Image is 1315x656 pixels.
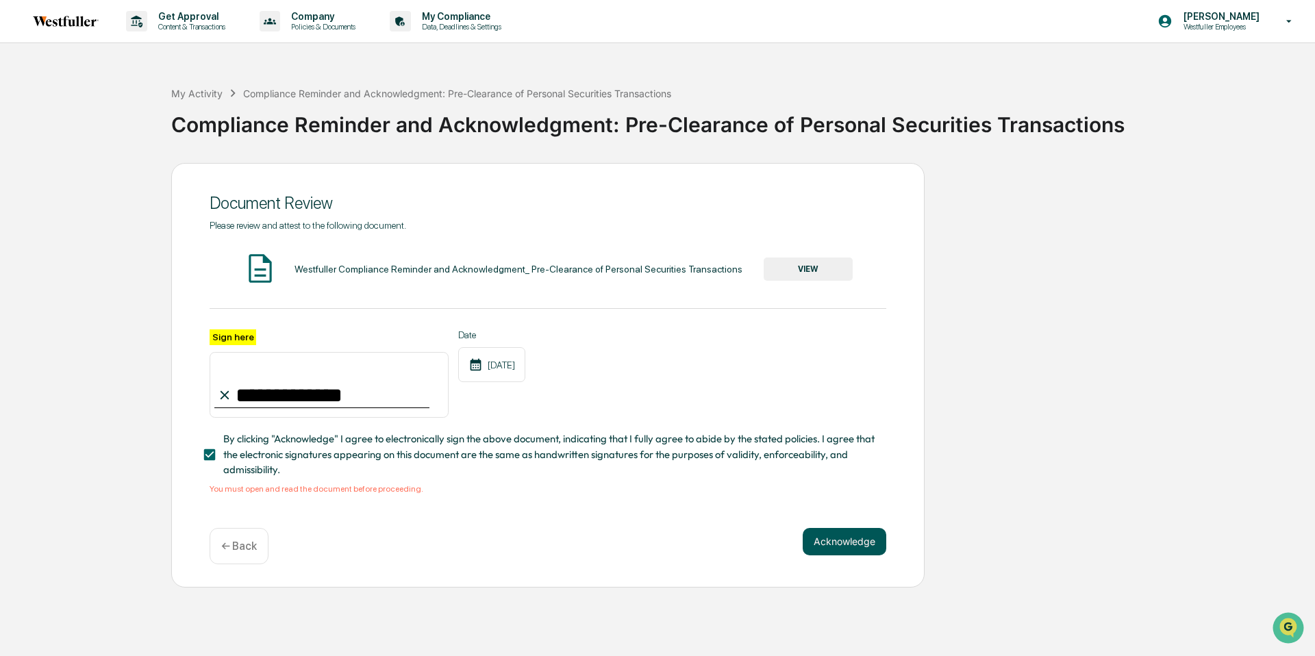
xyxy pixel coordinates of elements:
a: 🗄️Attestations [94,167,175,192]
span: By clicking "Acknowledge" I agree to electronically sign the above document, indicating that I fu... [223,431,875,477]
button: Acknowledge [803,528,886,555]
p: Get Approval [147,11,232,22]
a: 🖐️Preclearance [8,167,94,192]
p: Content & Transactions [147,22,232,31]
span: Please review and attest to the following document. [210,220,406,231]
div: 🗄️ [99,174,110,185]
img: logo [33,16,99,27]
div: You must open and read the document before proceeding. [210,484,886,494]
div: 🔎 [14,200,25,211]
div: My Activity [171,88,223,99]
iframe: Open customer support [1271,611,1308,648]
span: Attestations [113,173,170,186]
label: Sign here [210,329,256,345]
p: Company [280,11,362,22]
p: ← Back [221,540,257,553]
div: Compliance Reminder and Acknowledgment: Pre-Clearance of Personal Securities Transactions [171,101,1308,137]
p: How can we help? [14,29,249,51]
img: Document Icon [243,251,277,286]
span: Preclearance [27,173,88,186]
img: 1746055101610-c473b297-6a78-478c-a979-82029cc54cd1 [14,105,38,129]
div: We're available if you need us! [47,118,173,129]
a: Powered byPylon [97,231,166,242]
span: Data Lookup [27,199,86,212]
p: Data, Deadlines & Settings [411,22,508,31]
p: My Compliance [411,11,508,22]
div: [DATE] [458,347,525,382]
button: Start new chat [233,109,249,125]
span: Pylon [136,232,166,242]
p: Policies & Documents [280,22,362,31]
div: Compliance Reminder and Acknowledgment: Pre-Clearance of Personal Securities Transactions [243,88,671,99]
div: Start new chat [47,105,225,118]
button: VIEW [764,257,853,281]
div: 🖐️ [14,174,25,185]
p: Westfuller Employees [1173,22,1266,31]
div: Document Review [210,193,886,213]
div: Westfuller Compliance Reminder and Acknowledgment_ Pre-Clearance of Personal Securities Transactions [295,264,742,275]
a: 🔎Data Lookup [8,193,92,218]
p: [PERSON_NAME] [1173,11,1266,22]
label: Date [458,329,525,340]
